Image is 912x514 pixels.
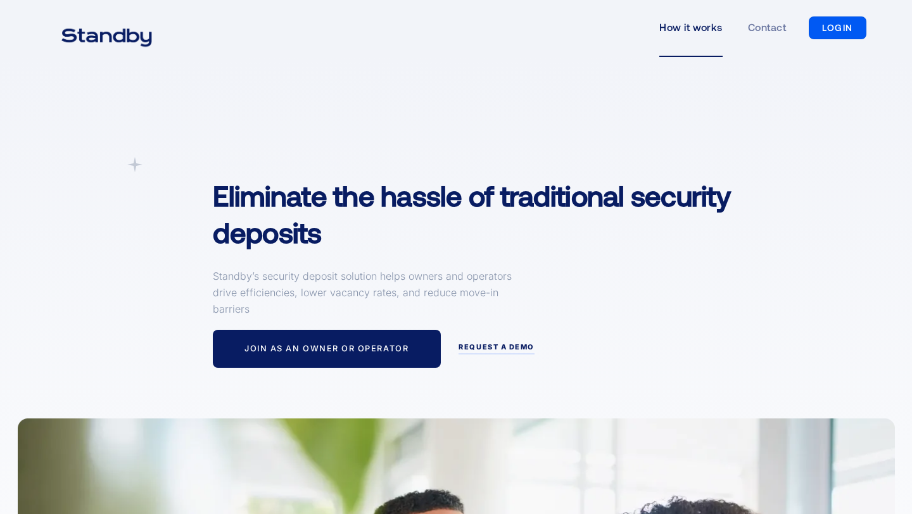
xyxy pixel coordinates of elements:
[213,330,441,368] a: Join as an owner or operator
[46,20,168,35] a: home
[459,343,535,352] div: request a demo
[213,157,339,170] div: A simpler Deposit Solution
[809,16,866,39] a: LOGIN
[213,177,772,250] h1: Eliminate the hassle of traditional security deposits
[244,344,408,354] div: Join as an owner or operator
[459,343,535,354] a: request a demo
[213,268,517,317] p: Standby’s security deposit solution helps owners and operators drive efficiencies, lower vacancy ...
